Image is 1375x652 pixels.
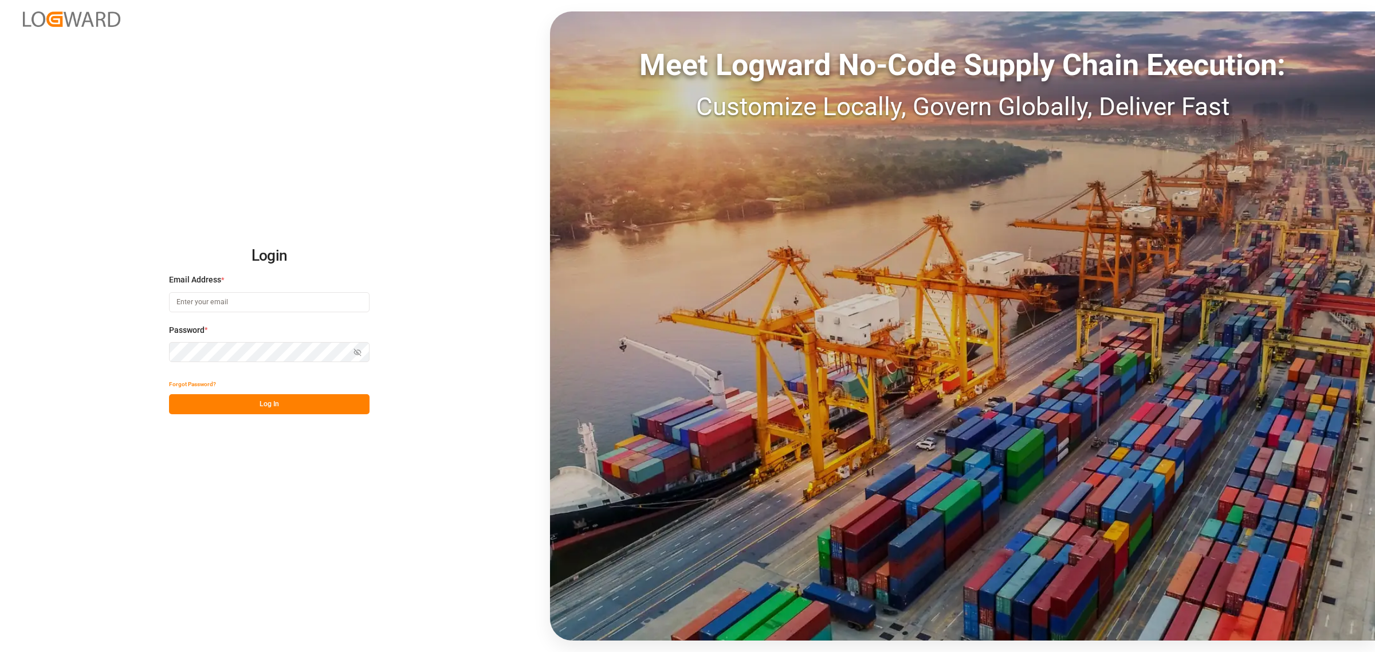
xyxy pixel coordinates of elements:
h2: Login [169,238,370,274]
span: Password [169,324,205,336]
img: Logward_new_orange.png [23,11,120,27]
button: Forgot Password? [169,374,216,394]
input: Enter your email [169,292,370,312]
div: Customize Locally, Govern Globally, Deliver Fast [550,88,1375,125]
div: Meet Logward No-Code Supply Chain Execution: [550,43,1375,88]
span: Email Address [169,274,221,286]
button: Log In [169,394,370,414]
